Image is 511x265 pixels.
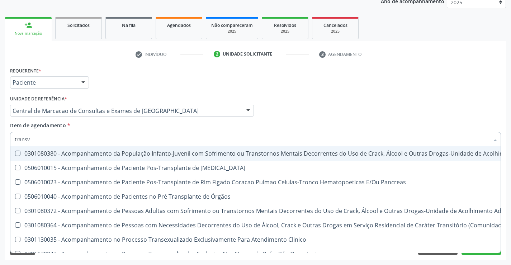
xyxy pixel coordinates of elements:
[223,51,272,57] div: Unidade solicitante
[122,22,136,28] span: Na fila
[10,31,47,36] div: Nova marcação
[211,29,253,34] div: 2025
[10,94,67,105] label: Unidade de referência
[13,79,74,86] span: Paciente
[323,22,347,28] span: Cancelados
[13,107,239,114] span: Central de Marcacao de Consultas e Exames de [GEOGRAPHIC_DATA]
[10,122,66,129] span: Item de agendamento
[214,51,220,57] div: 2
[15,132,489,146] input: Buscar por procedimentos
[274,22,296,28] span: Resolvidos
[167,22,191,28] span: Agendados
[67,22,90,28] span: Solicitados
[267,29,303,34] div: 2025
[317,29,353,34] div: 2025
[24,21,32,29] div: person_add
[10,65,41,76] label: Requerente
[211,22,253,28] span: Não compareceram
